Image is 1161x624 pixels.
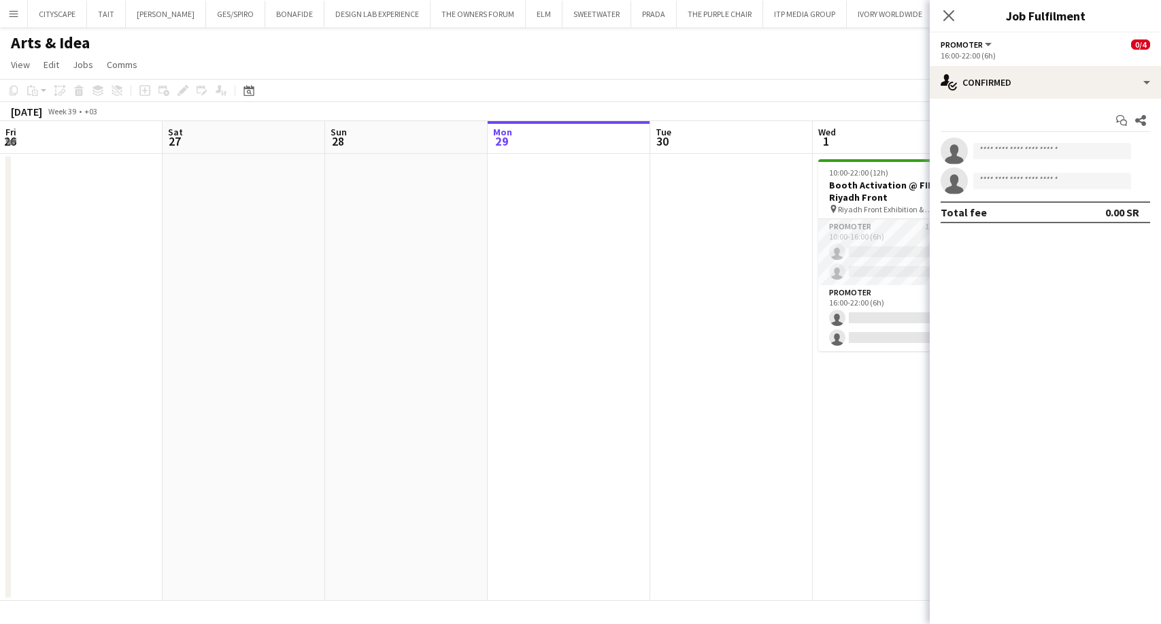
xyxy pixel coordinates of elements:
span: 30 [654,133,671,149]
span: Edit [44,59,59,71]
button: PRADA [631,1,677,27]
h3: Job Fulfilment [930,7,1161,24]
span: Fri [5,126,16,138]
button: DESIGN LAB EXPERIENCE [324,1,431,27]
span: Comms [107,59,137,71]
span: 10:00-22:00 (12h) [829,167,888,178]
app-card-role: Promoter10A0/210:00-16:00 (6h) [818,219,971,285]
button: CITYSCAPE [28,1,87,27]
span: Riyadh Front Exhibition & Conference Center [838,204,937,214]
span: Promoter [941,39,983,50]
div: Total fee [941,206,987,219]
span: Sun [331,126,347,138]
span: View [11,59,30,71]
div: +03 [84,106,97,116]
div: Confirmed [930,66,1161,99]
span: 26 [3,133,16,149]
button: IVORY WORLDWIDE [847,1,934,27]
button: SWEETWATER [562,1,631,27]
button: ITP MEDIA GROUP [763,1,847,27]
button: [PERSON_NAME] [126,1,206,27]
button: ELM [526,1,562,27]
span: 0/4 [1131,39,1150,50]
a: Comms [101,56,143,73]
span: Tue [656,126,671,138]
div: [DATE] [11,105,42,118]
span: Wed [818,126,836,138]
button: THE OWNERS FORUM [431,1,526,27]
span: 1 [816,133,836,149]
button: GES/SPIRO [206,1,265,27]
h3: Booth Activation @ FIBO Riyadh Front [818,179,971,203]
a: Edit [38,56,65,73]
span: 29 [491,133,512,149]
span: 28 [329,133,347,149]
div: 0.00 SR [1105,206,1139,219]
h1: Arts & Idea [11,33,90,53]
span: 27 [166,133,183,149]
div: 16:00-22:00 (6h) [941,50,1150,61]
button: BONAFIDE [265,1,324,27]
app-job-card: 10:00-22:00 (12h)0/4Booth Activation @ FIBO Riyadh Front Riyadh Front Exhibition & Conference Cen... [818,159,971,351]
button: TAIT [87,1,126,27]
a: Jobs [67,56,99,73]
span: Mon [493,126,512,138]
span: Jobs [73,59,93,71]
app-card-role: Promoter0/216:00-22:00 (6h) [818,285,971,351]
button: Promoter [941,39,994,50]
a: View [5,56,35,73]
span: Week 39 [45,106,79,116]
span: Sat [168,126,183,138]
button: THE PURPLE CHAIR [677,1,763,27]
